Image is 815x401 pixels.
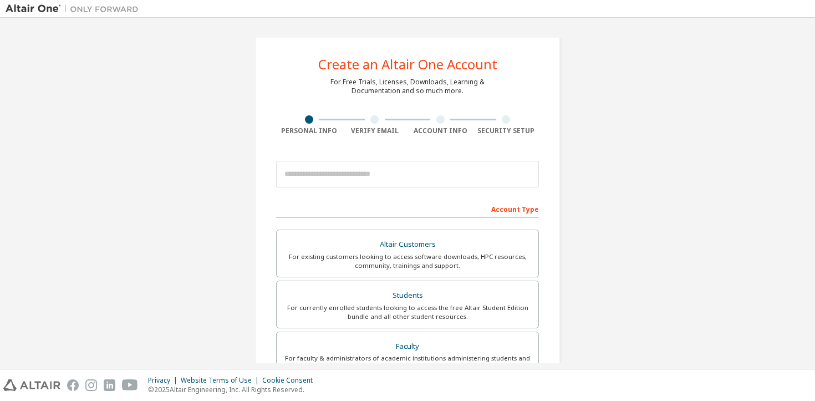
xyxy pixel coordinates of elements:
[473,126,539,135] div: Security Setup
[330,78,485,95] div: For Free Trials, Licenses, Downloads, Learning & Documentation and so much more.
[283,252,532,270] div: For existing customers looking to access software downloads, HPC resources, community, trainings ...
[122,379,138,391] img: youtube.svg
[318,58,497,71] div: Create an Altair One Account
[276,126,342,135] div: Personal Info
[283,354,532,372] div: For faculty & administrators of academic institutions administering students and accessing softwa...
[104,379,115,391] img: linkedin.svg
[283,339,532,354] div: Faculty
[3,379,60,391] img: altair_logo.svg
[67,379,79,391] img: facebook.svg
[85,379,97,391] img: instagram.svg
[407,126,473,135] div: Account Info
[276,200,539,217] div: Account Type
[148,385,319,394] p: © 2025 Altair Engineering, Inc. All Rights Reserved.
[342,126,408,135] div: Verify Email
[148,376,181,385] div: Privacy
[283,237,532,252] div: Altair Customers
[283,288,532,303] div: Students
[6,3,144,14] img: Altair One
[283,303,532,321] div: For currently enrolled students looking to access the free Altair Student Edition bundle and all ...
[181,376,262,385] div: Website Terms of Use
[262,376,319,385] div: Cookie Consent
